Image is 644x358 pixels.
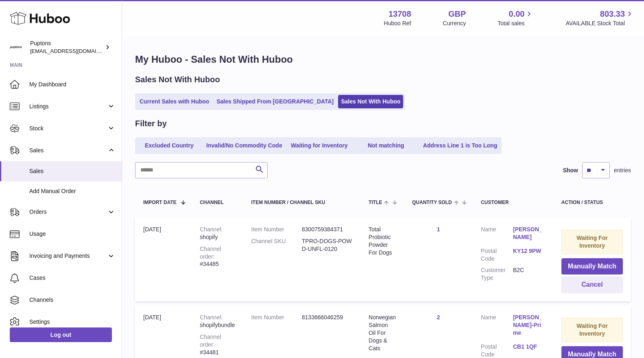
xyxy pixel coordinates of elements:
[481,247,513,263] dt: Postal Code
[135,118,167,129] h2: Filter by
[200,334,221,348] strong: Channel order
[200,314,235,329] div: shopifybundle
[481,314,513,339] dt: Name
[565,20,634,27] span: AVAILABLE Stock Total
[437,314,440,321] a: 2
[200,226,235,241] div: shopify
[513,314,545,337] a: [PERSON_NAME]-Prime
[135,217,192,301] td: [DATE]
[200,333,235,356] div: #34481
[200,200,235,205] div: Channel
[203,139,285,152] a: Invalid/No Commodity Code
[576,323,607,337] strong: Waiting For Inventory
[302,314,352,321] dd: 8133666046259
[200,226,223,233] strong: Channel
[29,230,116,238] span: Usage
[29,125,107,132] span: Stock
[200,314,223,321] strong: Channel
[481,200,545,205] div: Customer
[287,139,352,152] a: Waiting for Inventory
[369,314,396,352] div: Norwegian Salmon Oil For Dogs & Cats
[498,20,534,27] span: Total sales
[29,167,116,175] span: Sales
[420,139,500,152] a: Address Line 1 is Too Long
[200,245,235,268] div: #34485
[561,258,623,275] button: Manually Match
[513,266,545,282] dd: B2C
[481,226,513,243] dt: Name
[29,81,116,88] span: My Dashboard
[251,237,302,253] dt: Channel SKU
[137,139,202,152] a: Excluded Country
[565,9,634,27] a: 803.33 AVAILABLE Stock Total
[29,103,107,110] span: Listings
[561,200,623,205] div: Action / Status
[614,167,631,174] span: entries
[498,9,534,27] a: 0.00 Total sales
[389,9,411,20] strong: 13708
[29,252,107,260] span: Invoicing and Payments
[29,187,116,195] span: Add Manual Order
[513,247,545,255] a: KY12 9PW
[600,9,625,20] span: 803.33
[302,226,352,233] dd: 8300759384371
[251,314,302,321] dt: Item Number
[30,40,103,55] div: Puptons
[137,95,212,108] a: Current Sales with Huboo
[251,200,353,205] div: Item Number / Channel SKU
[369,200,382,205] span: Title
[369,226,396,257] div: Total Probiotic Powder For Dogs
[437,226,440,233] a: 1
[135,53,631,66] h1: My Huboo - Sales Not With Huboo
[143,200,177,205] span: Import date
[29,318,116,326] span: Settings
[200,246,221,260] strong: Channel order
[354,139,419,152] a: Not matching
[563,167,578,174] label: Show
[448,9,466,20] strong: GBP
[481,266,513,282] dt: Customer Type
[29,296,116,304] span: Channels
[412,200,452,205] span: Quantity Sold
[338,95,403,108] a: Sales Not With Huboo
[302,237,352,253] dd: TPRO-DOGS-POWD-UNFL-0120
[561,277,623,293] button: Cancel
[509,9,525,20] span: 0.00
[576,235,607,249] strong: Waiting For Inventory
[443,20,466,27] div: Currency
[29,274,116,282] span: Cases
[251,226,302,233] dt: Item Number
[513,226,545,241] a: [PERSON_NAME]
[29,147,107,154] span: Sales
[29,208,107,216] span: Orders
[10,41,22,53] img: hello@puptons.com
[214,95,336,108] a: Sales Shipped From [GEOGRAPHIC_DATA]
[513,343,545,351] a: CB1 1QF
[384,20,411,27] div: Huboo Ref
[10,327,112,342] a: Log out
[30,48,120,54] span: [EMAIL_ADDRESS][DOMAIN_NAME]
[135,74,220,85] h2: Sales Not With Huboo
